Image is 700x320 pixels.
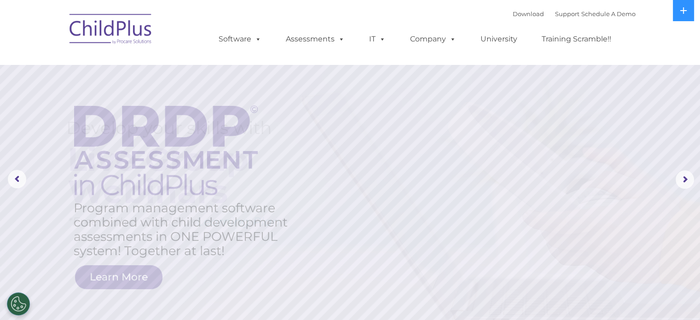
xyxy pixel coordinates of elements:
[68,211,315,232] rs-layer: *Free with a ChildPlus
[471,30,526,48] a: University
[65,7,157,53] img: ChildPlus by Procare Solutions
[513,10,544,17] a: Download
[128,99,167,105] span: Phone number
[532,30,620,48] a: Training Scramble!!
[277,30,354,48] a: Assessments
[66,117,298,138] rs-layer: Develop your skills with
[197,215,280,228] a: Learning Plan
[581,10,636,17] a: Schedule A Demo
[128,61,156,68] span: Last name
[360,30,395,48] a: IT
[513,10,636,17] font: |
[68,143,295,208] rs-layer: Live Group Webinars
[555,10,579,17] a: Support
[401,30,465,48] a: Company
[209,30,271,48] a: Software
[7,292,30,315] button: Cookies Settings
